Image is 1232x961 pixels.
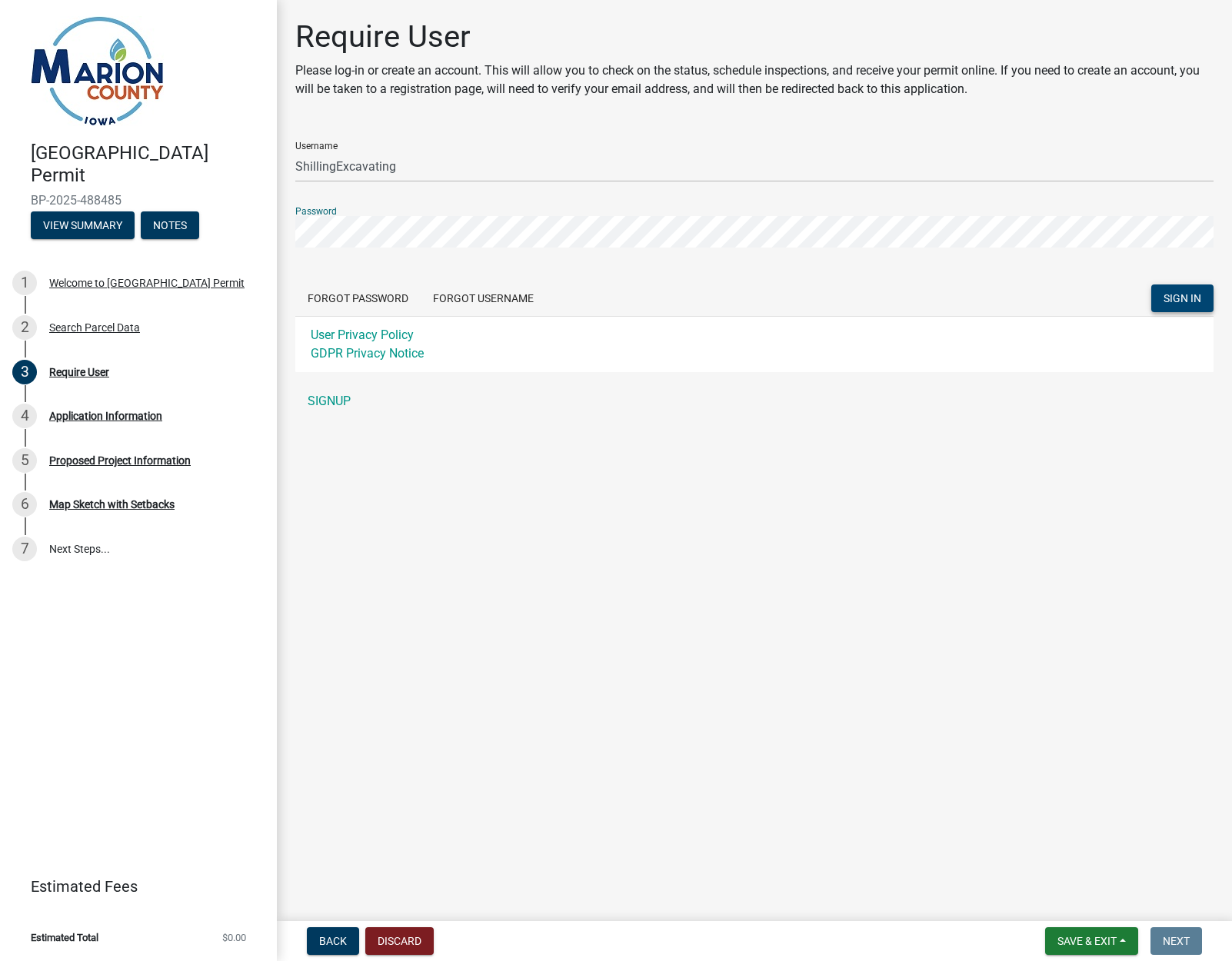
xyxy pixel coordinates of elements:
[295,62,1214,98] p: Please log-in or create an account. This will allow you to check on the status, schedule inspecti...
[295,284,421,312] button: Forgot Password
[12,315,37,340] div: 2
[311,328,414,342] a: User Privacy Policy
[295,386,1214,417] a: SIGNUP
[31,220,135,232] wm-modal-confirm: Summary
[1151,284,1214,312] button: SIGN IN
[12,537,37,561] div: 7
[12,404,37,428] div: 4
[49,278,245,288] div: Welcome to [GEOGRAPHIC_DATA] Permit
[31,211,135,239] button: View Summary
[31,933,98,943] span: Estimated Total
[49,367,109,377] div: Require User
[31,193,246,208] span: BP-2025-488485
[295,18,1214,55] h1: Require User
[49,455,191,466] div: Proposed Project Information
[319,935,347,947] span: Back
[307,927,359,955] button: Back
[1164,292,1201,304] span: SIGN IN
[12,448,37,473] div: 5
[311,346,424,361] a: GDPR Privacy Notice
[222,933,246,943] span: $0.00
[365,927,434,955] button: Discard
[1045,927,1138,955] button: Save & Exit
[141,211,199,239] button: Notes
[31,16,164,126] img: Marion County, Iowa
[12,871,252,902] a: Estimated Fees
[12,271,37,295] div: 1
[141,220,199,232] wm-modal-confirm: Notes
[421,284,546,312] button: Forgot Username
[49,499,175,510] div: Map Sketch with Setbacks
[12,492,37,517] div: 6
[1163,935,1190,947] span: Next
[1057,935,1117,947] span: Save & Exit
[49,322,140,333] div: Search Parcel Data
[12,360,37,384] div: 3
[49,411,162,421] div: Application Information
[1150,927,1202,955] button: Next
[31,142,265,187] h4: [GEOGRAPHIC_DATA] Permit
